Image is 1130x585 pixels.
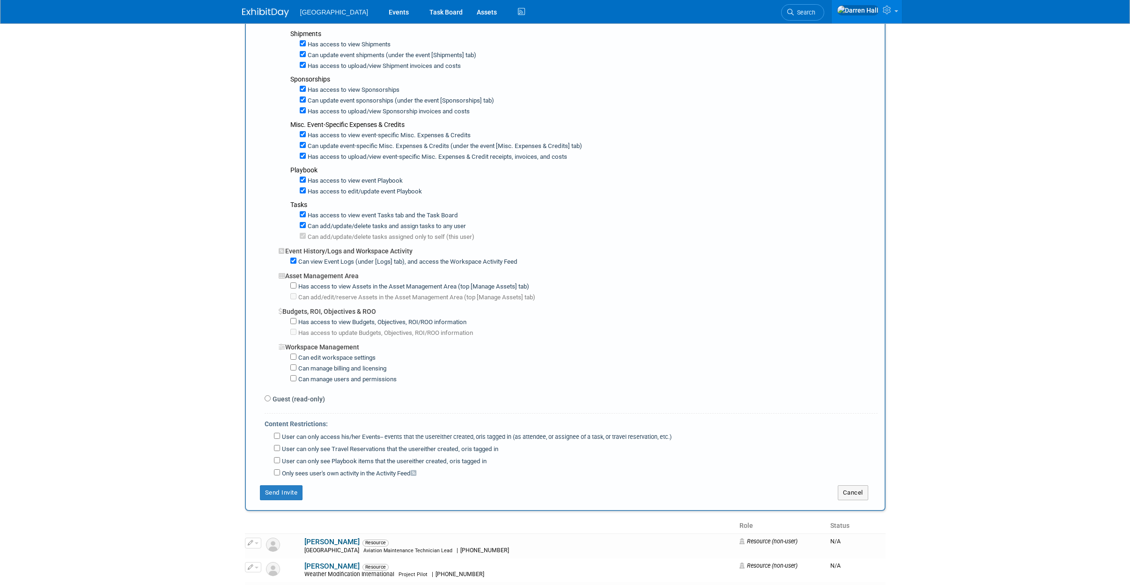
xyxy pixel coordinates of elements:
label: Can update event sponsorships (under the event [Sponsorships] tab) [306,96,494,105]
img: Resource [266,538,280,552]
img: ExhibitDay [242,8,289,17]
button: Cancel [838,485,868,500]
label: Has access to view event-specific Misc. Expenses & Credits [306,131,471,140]
span: Resource [362,564,389,570]
label: Has access to view Sponsorships [306,86,399,95]
label: Only sees user's own activity in the Activity Feed [280,469,416,478]
span: Resource (non-user) [739,562,798,569]
label: Can add/update/delete tasks and assign tasks to any user [306,222,466,231]
label: Has access to upload/view Sponsorship invoices and costs [306,107,470,116]
span: | [457,547,458,554]
span: [PHONE_NUMBER] [433,571,487,578]
a: [PERSON_NAME] [304,562,360,570]
label: User can only see Playbook items that the user is tagged in [280,457,487,466]
div: Asset Management Area [279,267,878,281]
label: Has access to upload/view Shipment invoices and costs [306,62,461,71]
label: Can view Event Logs (under [Logs] tab), and access the Workspace Activity Feed [296,258,517,267]
label: Can add/update/delete tasks assigned only to self (this user) [306,233,474,242]
label: Has access to upload/view event-specific Misc. Expenses & Credit receipts, invoices, and costs [306,153,567,162]
label: Has access to view Assets in the Asset Management Area (top [Manage Assets] tab) [296,282,529,291]
span: Resource (non-user) [739,538,798,545]
div: Shipments [290,29,878,38]
label: User can only access his/her Events [280,433,672,442]
div: Workspace Management [279,338,878,352]
label: Has access to view event Playbook [306,177,403,185]
span: Weather Modification International [304,571,397,578]
button: Send Invite [260,485,303,500]
div: Sponsorships [290,74,878,84]
th: Status [827,518,885,534]
span: either created, or [437,433,481,440]
span: [GEOGRAPHIC_DATA] [304,547,362,554]
img: Resource [266,562,280,576]
label: Has access to view Shipments [306,40,391,49]
label: Guest (read-only) [271,394,325,404]
span: [PHONE_NUMBER] [458,547,512,554]
a: Search [781,4,824,21]
span: Project Pilot [399,571,428,578]
span: Aviation Maintenance Technician Lead [363,548,452,554]
label: User can only see Travel Reservations that the user is tagged in [280,445,498,454]
div: Content Restrictions: [265,414,878,431]
label: Can manage billing and licensing [296,364,386,373]
span: either created, or [409,458,456,465]
label: Can update event shipments (under the event [Shipments] tab) [306,51,476,60]
label: Has access to update Budgets, Objectives, ROI/ROO information [296,329,473,338]
label: Has access to view Budgets, Objectives, ROI/ROO information [296,318,466,327]
label: Can update event-specific Misc. Expenses & Credits (under the event [Misc. Expenses & Credits] tab) [306,142,582,151]
div: Tasks [290,200,878,209]
label: Has access to view event Tasks tab and the Task Board [306,211,458,220]
span: | [432,571,433,578]
label: Can manage users and permissions [296,375,397,384]
div: Budgets, ROI, Objectives & ROO [279,302,878,316]
span: N/A [830,562,841,569]
div: Playbook [290,165,878,175]
div: Misc. Event-Specific Expenses & Credits [290,120,878,129]
span: [GEOGRAPHIC_DATA] [300,8,369,16]
a: [PERSON_NAME] [304,538,360,546]
span: -- events that the user is tagged in (as attendee, or assignee of a task, or travel reservation, ... [380,433,672,440]
label: Can add/edit/reserve Assets in the Asset Management Area (top [Manage Assets] tab) [296,293,535,302]
div: Event History/Logs and Workspace Activity [279,242,878,256]
label: Has access to edit/update event Playbook [306,187,422,196]
th: Role [736,518,827,534]
span: either created, or [421,445,467,452]
span: Resource [362,540,389,546]
img: Darren Hall [837,5,879,15]
label: Can edit workspace settings [296,354,376,363]
span: N/A [830,538,841,545]
span: Search [794,9,815,16]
